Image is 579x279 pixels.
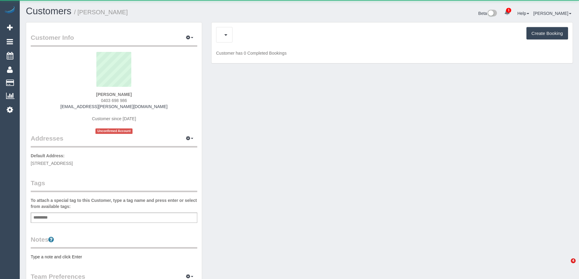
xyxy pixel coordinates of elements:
[92,116,136,121] span: Customer since [DATE]
[558,258,573,273] iframe: Intercom live chat
[571,258,576,263] span: 4
[31,161,73,166] span: [STREET_ADDRESS]
[95,128,133,134] span: Unconfirmed Account
[31,153,65,159] label: Default Address:
[96,92,132,97] strong: [PERSON_NAME]
[31,33,197,47] legend: Customer Info
[26,6,71,16] a: Customers
[101,98,127,103] span: 0403 698 986
[216,50,568,56] p: Customer has 0 Completed Bookings
[31,197,197,209] label: To attach a special tag to this Customer, type a tag name and press enter or select from availabl...
[478,11,497,16] a: Beta
[517,11,529,16] a: Help
[31,254,197,260] pre: Type a note and click Enter
[4,6,16,15] img: Automaid Logo
[501,6,513,19] a: 1
[31,235,197,249] legend: Notes
[74,9,128,15] small: / [PERSON_NAME]
[506,8,511,13] span: 1
[487,10,497,18] img: New interface
[60,104,167,109] a: [EMAIL_ADDRESS][PERSON_NAME][DOMAIN_NAME]
[533,11,571,16] a: [PERSON_NAME]
[526,27,568,40] button: Create Booking
[31,179,197,192] legend: Tags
